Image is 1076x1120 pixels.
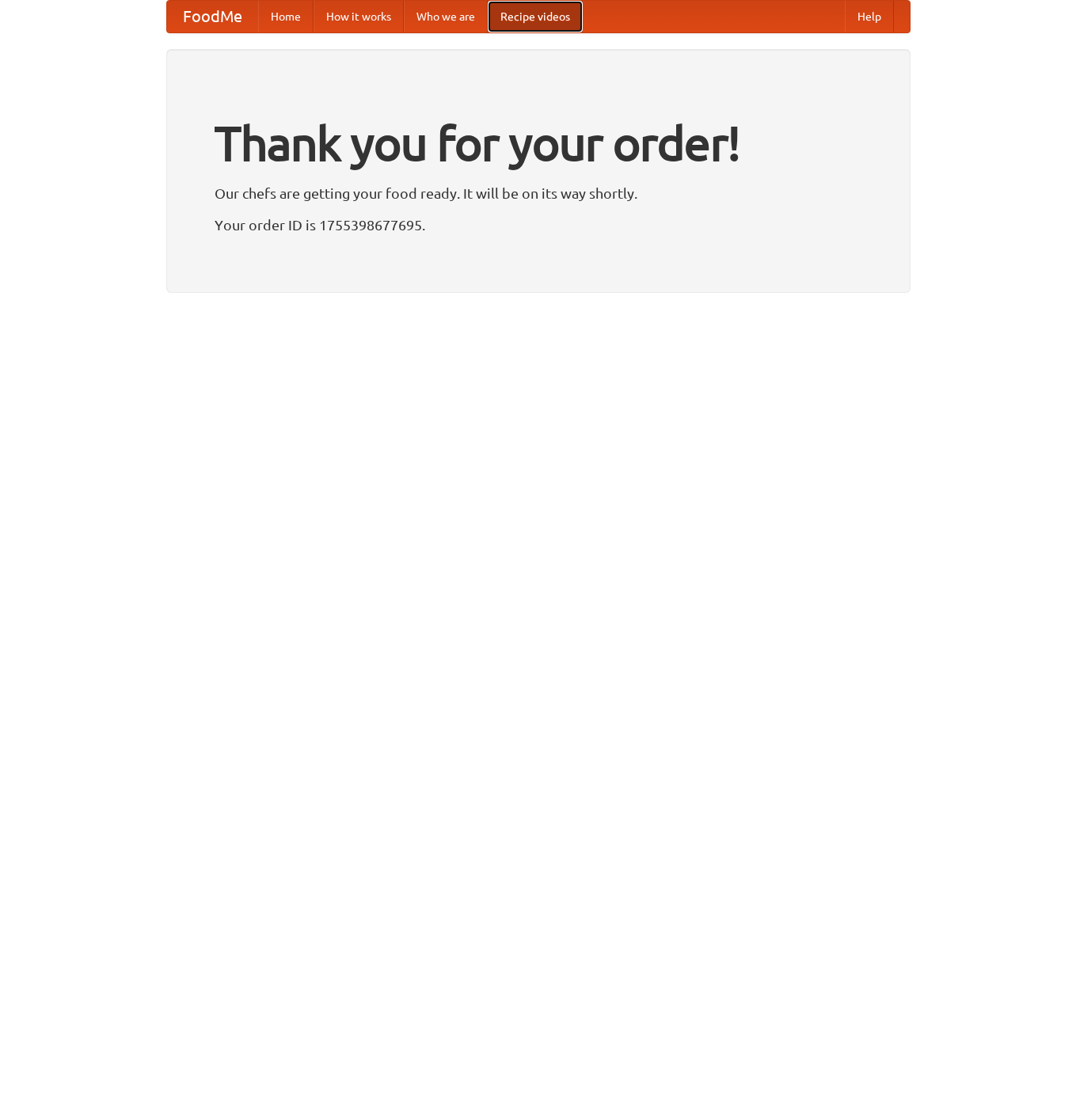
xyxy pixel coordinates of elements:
[488,1,583,32] a: Recipe videos
[258,1,314,32] a: Home
[404,1,488,32] a: Who we are
[215,105,862,181] h1: Thank you for your order!
[314,1,404,32] a: How it works
[167,1,258,32] a: FoodMe
[215,181,862,205] p: Our chefs are getting your food ready. It will be on its way shortly.
[845,1,894,32] a: Help
[215,213,862,237] p: Your order ID is 1755398677695.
